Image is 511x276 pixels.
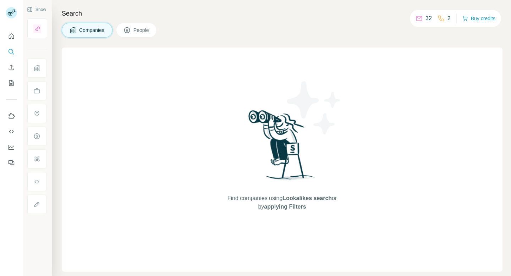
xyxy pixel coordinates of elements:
img: Surfe Illustration - Woman searching with binoculars [245,108,319,187]
span: Lookalikes search [282,195,332,201]
img: Surfe Illustration - Stars [282,76,346,140]
button: Search [6,45,17,58]
button: Quick start [6,30,17,43]
button: Use Surfe on LinkedIn [6,110,17,122]
span: Find companies using or by [225,194,339,211]
p: 32 [425,14,432,23]
span: People [133,27,150,34]
button: Dashboard [6,141,17,154]
button: Enrich CSV [6,61,17,74]
h4: Search [62,9,502,18]
p: 2 [447,14,451,23]
button: My lists [6,77,17,89]
button: Feedback [6,156,17,169]
button: Buy credits [462,13,495,23]
span: Companies [79,27,105,34]
span: applying Filters [264,204,306,210]
button: Show [22,4,51,15]
button: Use Surfe API [6,125,17,138]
